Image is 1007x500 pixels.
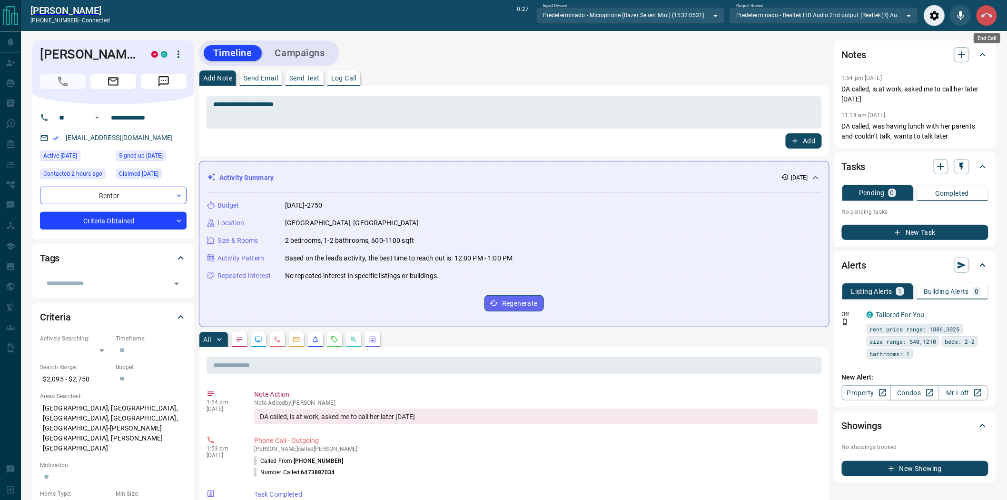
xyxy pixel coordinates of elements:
[203,75,232,81] p: Add Note
[30,16,110,25] p: [PHONE_NUMBER] -
[312,336,319,343] svg: Listing Alerts
[842,159,866,174] h2: Tasks
[842,43,988,66] div: Notes
[842,461,988,476] button: New Showing
[141,74,187,89] span: Message
[293,336,300,343] svg: Emails
[207,452,240,459] p: [DATE]
[786,133,822,149] button: Add
[842,225,988,240] button: New Task
[40,169,111,182] div: Mon Aug 18 2025
[40,392,187,400] p: Areas Searched:
[484,295,544,311] button: Regenerate
[116,363,187,371] p: Budget:
[898,288,902,295] p: 1
[30,5,110,16] h2: [PERSON_NAME]
[40,363,111,371] p: Search Range:
[254,468,335,477] p: Number Called:
[842,418,882,433] h2: Showings
[736,3,763,9] label: Output Device
[842,112,886,119] p: 11:18 am [DATE]
[536,7,725,23] div: Predeterminado - Microphone (Razer Seiren Mini) (1532:0531)
[876,311,925,319] a: Tailored For You
[40,74,86,89] span: Call
[842,310,861,319] p: Off
[207,406,240,412] p: [DATE]
[730,7,918,23] div: Predeterminado - Realtek HD Audio 2nd output (Realtek(R) Audio)
[285,218,419,228] p: [GEOGRAPHIC_DATA], [GEOGRAPHIC_DATA]
[936,190,969,197] p: Completed
[244,75,278,81] p: Send Email
[217,218,244,228] p: Location
[950,5,971,26] div: Mute
[116,169,187,182] div: Thu Sep 10 2020
[219,173,274,183] p: Activity Summary
[119,151,163,160] span: Signed up [DATE]
[40,490,111,498] p: Home Type:
[842,75,882,81] p: 1:54 pm [DATE]
[842,155,988,178] div: Tasks
[254,446,818,452] p: [PERSON_NAME] called [PERSON_NAME]
[842,443,988,451] p: No showings booked
[851,288,893,295] p: Listing Alerts
[119,169,158,179] span: Claimed [DATE]
[870,324,960,334] span: rent price range: 1886,3025
[266,45,335,61] button: Campaigns
[254,457,343,465] p: Called From:
[976,5,997,26] div: End Call
[543,3,567,9] label: Input Device
[842,385,891,400] a: Property
[254,409,818,424] div: DA called, is at work, asked me to call her later [DATE]
[517,5,529,26] p: 0:27
[274,336,281,343] svg: Calls
[43,151,77,160] span: Active [DATE]
[791,173,808,182] p: [DATE]
[40,250,59,266] h2: Tags
[842,121,988,141] p: DA called, was having lunch with her parents and couldn't talk, wants to talk later
[91,112,103,123] button: Open
[217,200,239,210] p: Budget
[331,75,356,81] p: Log Call
[842,414,988,437] div: Showings
[43,169,102,179] span: Contacted 2 hours ago
[116,490,187,498] p: Min Size:
[203,336,211,343] p: All
[217,253,264,263] p: Activity Pattern
[116,150,187,164] div: Wed Apr 08 2020
[975,288,979,295] p: 0
[82,17,110,24] span: connected
[40,47,137,62] h1: [PERSON_NAME]
[974,33,1000,43] div: End Call
[842,205,988,219] p: No pending tasks
[842,254,988,277] div: Alerts
[161,51,168,58] div: condos.ca
[301,469,335,476] span: 6473887034
[859,190,885,196] p: Pending
[842,372,988,382] p: New Alert:
[350,336,357,343] svg: Opportunities
[842,47,867,62] h2: Notes
[890,190,894,196] p: 0
[254,390,818,400] p: Note Action
[52,135,59,141] svg: Email Verified
[369,336,376,343] svg: Agent Actions
[254,490,818,500] p: Task Completed
[285,200,322,210] p: [DATE]-2750
[207,169,821,187] div: Activity Summary[DATE]
[40,150,111,164] div: Thu Aug 14 2025
[945,337,975,346] span: beds: 2-2
[40,334,111,343] p: Actively Searching:
[870,349,910,359] span: bathrooms: 1
[170,277,183,290] button: Open
[40,461,187,470] p: Motivation:
[285,236,414,246] p: 2 bedrooms, 1-2 bathrooms, 600-1100 sqft
[289,75,320,81] p: Send Text
[890,385,939,400] a: Condos
[285,253,513,263] p: Based on the lead's activity, the best time to reach out is: 12:00 PM - 1:00 PM
[207,445,240,452] p: 1:53 pm
[66,134,173,141] a: [EMAIL_ADDRESS][DOMAIN_NAME]
[40,400,187,456] p: [GEOGRAPHIC_DATA], [GEOGRAPHIC_DATA], [GEOGRAPHIC_DATA], [GEOGRAPHIC_DATA], [GEOGRAPHIC_DATA]-[PE...
[40,247,187,270] div: Tags
[217,271,271,281] p: Repeated Interest
[217,236,258,246] p: Size & Rooms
